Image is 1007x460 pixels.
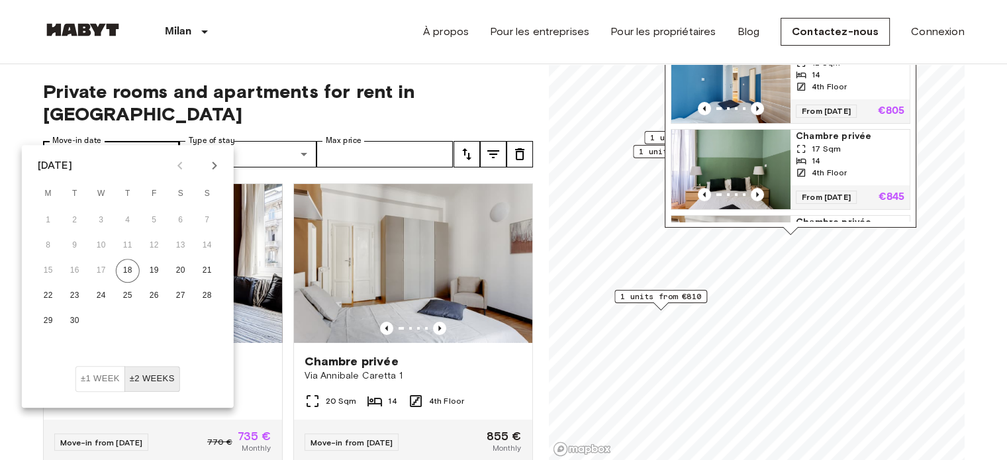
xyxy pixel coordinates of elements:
button: 29 [36,309,60,333]
label: Max price [326,135,361,146]
span: Saturday [169,181,193,207]
span: Tuesday [63,181,87,207]
button: 26 [142,284,166,308]
span: 14 [388,395,397,407]
button: 25 [116,284,140,308]
span: Monday [36,181,60,207]
img: Marketing picture of unit IT-14-053-001-12H [671,130,791,209]
span: Move-in from [DATE] [60,437,143,447]
button: 23 [63,284,87,308]
img: Marketing picture of unit IT-14-053-001-10H [671,44,791,123]
button: Previous image [751,102,764,115]
span: Monthly [492,442,521,454]
img: Marketing picture of unit IT-14-053-001-04H [294,184,532,343]
div: Move In Flexibility [75,366,180,392]
button: Previous image [698,102,711,115]
a: Contactez-nous [781,18,890,46]
button: tune [506,141,533,167]
div: Map marker [644,131,737,152]
span: 4th Floor [812,167,847,179]
span: 735 € [238,430,271,442]
label: Move-in date [52,135,101,146]
button: 27 [169,284,193,308]
a: Marketing picture of unit IT-14-053-001-10HPrevious imagePrevious image12 Sqm144th FloorFrom [DAT... [671,43,910,124]
span: 1 units from €795 [639,146,720,158]
img: Marketing picture of unit IT-14-053-001-04H [671,216,791,295]
button: 19 [142,259,166,283]
button: Previous image [433,322,446,335]
a: Blog [737,24,759,40]
a: Marketing picture of unit IT-14-053-001-12HPrevious imagePrevious imageChambre privée17 Sqm144th ... [671,129,910,210]
span: Chambre privée [305,353,399,369]
button: Previous image [751,188,764,201]
button: 18 [116,259,140,283]
span: From [DATE] [796,105,857,118]
button: tune [454,141,480,167]
span: 1 units from €720 [650,132,731,144]
button: 20 [169,259,193,283]
button: Next month [203,154,226,177]
span: Chambre privée [796,216,904,229]
button: 21 [195,259,219,283]
button: ±2 weeks [124,366,180,392]
span: Chambre privée [796,130,904,143]
p: Milan [165,24,192,40]
span: Move-in from [DATE] [311,437,393,447]
span: Private rooms and apartments for rent in [GEOGRAPHIC_DATA] [43,80,533,125]
div: Map marker [614,290,707,310]
p: €845 [878,192,904,203]
span: 855 € [487,430,522,442]
button: 30 [63,309,87,333]
button: 24 [89,284,113,308]
span: 14 [812,155,820,167]
label: Type of stay [189,135,235,146]
span: 14 [812,69,820,81]
span: Friday [142,181,166,207]
button: Previous image [380,322,393,335]
span: 4th Floor [429,395,464,407]
span: Sunday [195,181,219,207]
button: Previous image [698,188,711,201]
a: Mapbox logo [553,441,611,457]
img: Habyt [43,23,122,36]
button: ±1 week [75,366,125,392]
p: €805 [877,106,904,116]
span: From [DATE] [796,191,857,204]
button: 28 [195,284,219,308]
span: Via Annibale Caretta 1 [305,369,522,383]
span: 17 Sqm [812,143,841,155]
div: Map marker [633,145,726,165]
a: Connexion [911,24,964,40]
a: Marketing picture of unit IT-14-053-001-04HPrevious imagePrevious imageChambre privée20 Sqm144th ... [671,215,910,296]
button: 22 [36,284,60,308]
div: [DATE] [38,158,72,173]
button: tune [480,141,506,167]
span: Thursday [116,181,140,207]
span: 20 Sqm [326,395,357,407]
a: Pour les entreprises [490,24,589,40]
a: Pour les propriétaires [610,24,716,40]
span: Monthly [242,442,271,454]
span: 4th Floor [812,81,847,93]
span: 770 € [207,436,232,448]
a: À propos [423,24,469,40]
span: 1 units from €810 [620,291,701,302]
span: Wednesday [89,181,113,207]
